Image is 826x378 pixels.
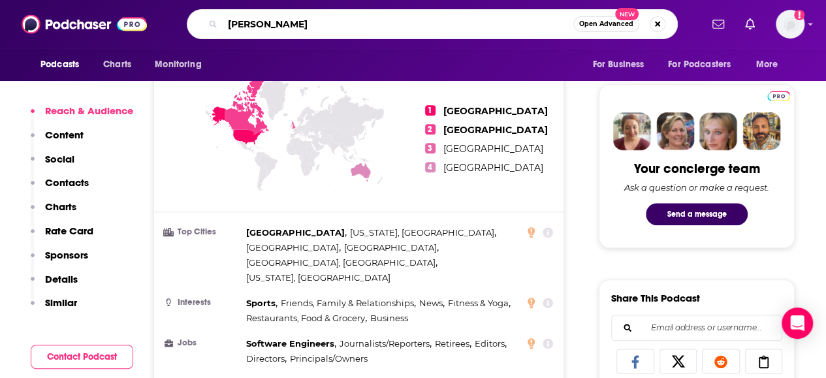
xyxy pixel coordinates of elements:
span: 2 [425,124,436,134]
a: Show notifications dropdown [740,13,760,35]
span: , [246,311,367,326]
img: Podchaser - Follow, Share and Rate Podcasts [22,12,147,37]
span: , [246,296,278,311]
span: New [615,8,639,20]
img: User Profile [776,10,804,39]
h3: Interests [165,298,241,307]
h3: Top Cities [165,228,241,236]
span: [GEOGRAPHIC_DATA] [443,105,548,117]
span: Podcasts [40,55,79,74]
button: Details [31,273,78,297]
span: Logged in as RiverheadPublicity [776,10,804,39]
a: Pro website [767,89,790,101]
button: open menu [146,52,218,77]
div: Your concierge team [634,161,760,177]
span: , [281,296,416,311]
span: Open Advanced [579,21,633,27]
span: [GEOGRAPHIC_DATA] [246,242,339,253]
span: Restaurants, Food & Grocery [246,313,365,323]
img: Sydney Profile [613,112,651,150]
div: Search followers [611,315,782,341]
div: Ask a question or make a request. [624,182,769,193]
span: Sports [246,298,276,308]
input: Search podcasts, credits, & more... [223,14,573,35]
button: Social [31,153,74,177]
button: Open AdvancedNew [573,16,639,32]
span: For Podcasters [668,55,731,74]
span: , [435,336,471,351]
span: [GEOGRAPHIC_DATA] [443,124,548,136]
span: [GEOGRAPHIC_DATA] [443,162,543,174]
a: Charts [95,52,139,77]
input: Email address or username... [622,315,771,340]
span: For Business [592,55,644,74]
span: News [419,298,443,308]
button: open menu [747,52,795,77]
button: Content [31,129,84,153]
span: , [344,240,439,255]
span: [GEOGRAPHIC_DATA] [344,242,437,253]
p: Sponsors [45,249,88,261]
span: 4 [425,162,436,172]
p: Charts [45,200,76,213]
span: , [447,296,510,311]
p: Social [45,153,74,165]
img: Jules Profile [699,112,737,150]
button: Sponsors [31,249,88,273]
img: Jon Profile [742,112,780,150]
a: Copy Link [745,349,783,373]
a: Share on Facebook [616,349,654,373]
button: Charts [31,200,76,225]
span: Charts [103,55,131,74]
a: Share on Reddit [702,349,740,373]
span: More [756,55,778,74]
span: Monitoring [155,55,201,74]
a: Show notifications dropdown [707,13,729,35]
svg: Add a profile image [794,10,804,20]
img: Podchaser Pro [767,91,790,101]
span: , [350,225,496,240]
span: Fitness & Yoga [447,298,508,308]
button: open menu [583,52,660,77]
div: Search podcasts, credits, & more... [187,9,678,39]
span: Directors [246,353,285,364]
span: [US_STATE], [GEOGRAPHIC_DATA] [246,272,390,283]
button: open menu [31,52,96,77]
span: Business [370,313,408,323]
span: [US_STATE], [GEOGRAPHIC_DATA] [350,227,494,238]
span: [GEOGRAPHIC_DATA] [443,143,543,155]
span: , [340,336,432,351]
button: Contact Podcast [31,345,133,369]
h3: Jobs [165,339,241,347]
span: , [246,225,347,240]
button: Rate Card [31,225,93,249]
span: 1 [425,105,436,116]
span: [GEOGRAPHIC_DATA] [246,227,345,238]
div: Open Intercom Messenger [782,307,813,339]
span: Software Engineers [246,338,334,349]
button: open menu [659,52,750,77]
button: Contacts [31,176,89,200]
span: 3 [425,143,436,153]
button: Similar [31,296,77,321]
span: Retirees [435,338,469,349]
span: Journalists/Reporters [340,338,430,349]
span: , [246,336,336,351]
button: Send a message [646,203,748,225]
p: Content [45,129,84,141]
span: Principals/Owners [290,353,368,364]
span: , [246,240,341,255]
span: , [474,336,506,351]
button: Show profile menu [776,10,804,39]
span: , [419,296,445,311]
button: Reach & Audience [31,104,133,129]
h3: Share This Podcast [611,292,700,304]
span: Friends, Family & Relationships [281,298,414,308]
p: Similar [45,296,77,309]
p: Reach & Audience [45,104,133,117]
span: , [246,255,437,270]
p: Rate Card [45,225,93,237]
p: Details [45,273,78,285]
img: Barbara Profile [656,112,694,150]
